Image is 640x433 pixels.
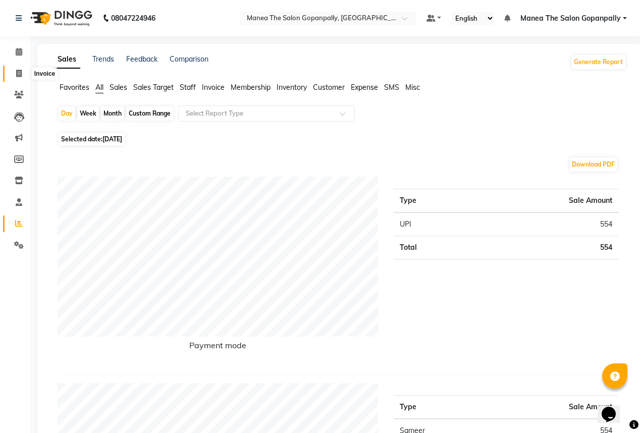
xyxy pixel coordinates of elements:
[60,83,89,92] span: Favorites
[313,83,345,92] span: Customer
[126,55,157,64] a: Feedback
[277,83,307,92] span: Inventory
[394,189,471,213] th: Type
[231,83,271,92] span: Membership
[111,4,155,32] b: 08047224946
[54,50,80,69] a: Sales
[202,83,225,92] span: Invoice
[26,4,95,32] img: logo
[59,133,125,145] span: Selected date:
[471,212,618,236] td: 554
[384,83,399,92] span: SMS
[484,396,618,419] th: Sale Amount
[32,68,58,80] div: Invoice
[569,157,617,172] button: Download PDF
[102,135,122,143] span: [DATE]
[133,83,174,92] span: Sales Target
[471,236,618,259] td: 554
[471,189,618,213] th: Sale Amount
[95,83,103,92] span: All
[101,106,124,121] div: Month
[351,83,378,92] span: Expense
[598,393,630,423] iframe: chat widget
[394,212,471,236] td: UPI
[59,106,75,121] div: Day
[520,13,621,24] span: Manea The Salon Gopanpally
[92,55,114,64] a: Trends
[77,106,99,121] div: Week
[110,83,127,92] span: Sales
[58,341,379,354] h6: Payment mode
[571,55,625,69] button: Generate Report
[126,106,173,121] div: Custom Range
[394,396,484,419] th: Type
[170,55,208,64] a: Comparison
[394,236,471,259] td: Total
[405,83,420,92] span: Misc
[180,83,196,92] span: Staff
